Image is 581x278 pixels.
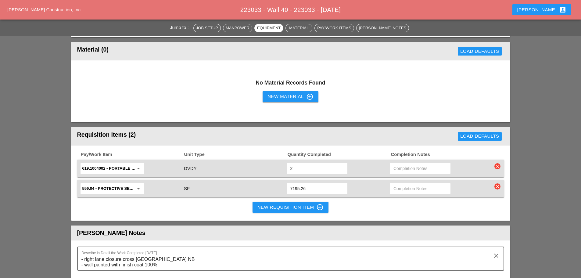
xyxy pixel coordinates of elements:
[184,166,197,171] span: DVDY
[359,25,406,31] div: [PERSON_NAME] Notes
[290,184,344,193] input: Quantity Completed
[306,93,314,100] i: control_point
[81,255,495,270] textarea: Describe in Detail the Work Completed Today
[458,132,501,141] button: Load Defaults
[77,130,296,143] div: Requisition Items (2)
[390,151,494,158] span: Completion Notes
[257,204,324,211] div: New Requisition Item
[316,204,324,211] i: control_point
[226,25,249,31] div: Manpower
[80,151,184,158] span: Pay/Work Item
[193,24,221,32] button: Job Setup
[517,6,566,13] div: [PERSON_NAME]
[135,185,142,192] i: arrow_drop_down
[7,7,82,12] a: [PERSON_NAME] Construction, Inc.
[135,165,142,172] i: arrow_drop_down
[314,24,354,32] button: Pay/Work Items
[71,226,510,240] header: [PERSON_NAME] Notes
[254,24,283,32] button: Equipment
[82,184,134,193] input: 559.04 - Protective Sealing of Concrete with Coating Type Protective Sealer
[263,91,318,102] button: New Material
[458,47,501,56] button: Load Defaults
[494,163,500,169] i: clear
[196,25,218,31] div: Job Setup
[77,79,504,87] h3: No Material Records Found
[290,164,344,173] input: Quantity Completed
[257,25,281,31] div: Equipment
[393,164,447,173] input: Completion Notes
[512,4,571,15] button: [PERSON_NAME]
[460,48,499,55] div: Load Defaults
[287,151,390,158] span: Quantity Completed
[253,202,329,213] button: New Requisition Item
[240,6,341,13] span: 223033 - Wall 40 - 223033 - [DATE]
[393,184,447,193] input: Completion Notes
[493,252,500,259] i: clear
[223,24,252,32] button: Manpower
[170,25,191,30] span: Jump to :
[184,186,190,191] span: SF
[82,164,134,173] input: 619.1004002 - PORTABLE WORK ZONE CAMERA
[77,45,282,57] div: Material (0)
[317,25,351,31] div: Pay/Work Items
[460,133,499,140] div: Load Defaults
[559,6,566,13] i: account_box
[494,183,500,190] i: clear
[184,151,287,158] span: Unit Type
[356,24,409,32] button: [PERSON_NAME] Notes
[288,25,310,31] div: Material
[267,93,313,100] div: New Material
[285,24,312,32] button: Material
